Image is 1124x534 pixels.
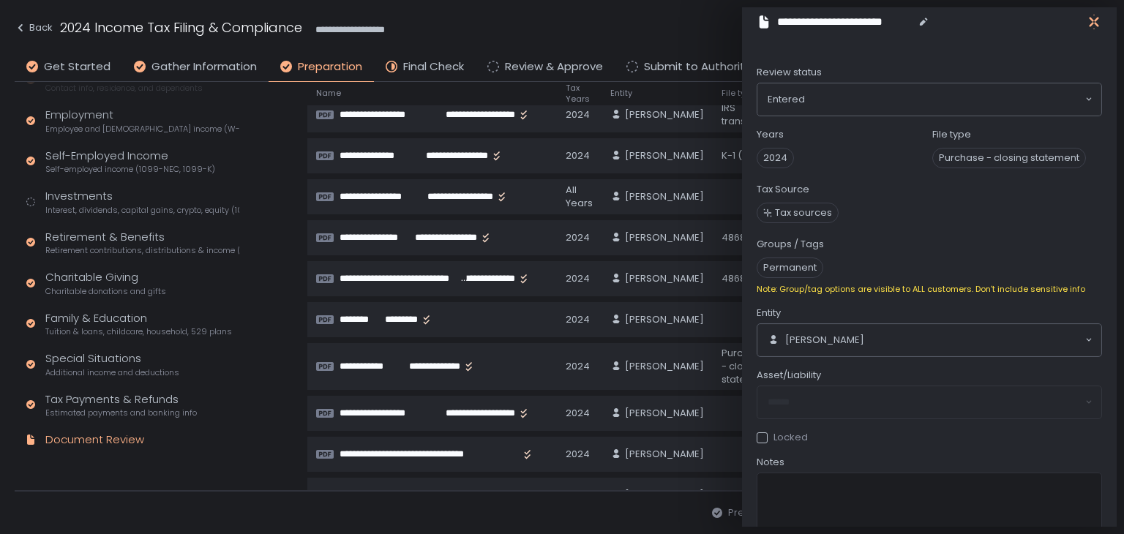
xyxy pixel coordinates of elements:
[45,286,166,297] span: Charitable donations and gifts
[566,83,593,105] span: Tax Years
[45,269,166,297] div: Charitable Giving
[45,245,239,256] span: Retirement contributions, distributions & income (1099-R, 5498)
[625,489,704,502] span: [PERSON_NAME]
[932,148,1086,168] span: Purchase - closing statement
[757,307,781,320] span: Entity
[805,92,1084,107] input: Search for option
[757,456,784,469] span: Notes
[625,313,704,326] span: [PERSON_NAME]
[625,231,704,244] span: [PERSON_NAME]
[45,432,144,448] div: Document Review
[644,59,760,75] span: Submit to Authorities
[45,164,215,175] span: Self-employed income (1099-NEC, 1099-K)
[775,206,832,219] span: Tax sources
[45,83,203,94] span: Contact info, residence, and dependents
[45,350,179,378] div: Special Situations
[45,367,179,378] span: Additional income and deductions
[45,124,239,135] span: Employee and [DEMOGRAPHIC_DATA] income (W-2s)
[864,333,1084,347] input: Search for option
[403,59,464,75] span: Final Check
[728,506,937,519] span: Preparation has been completed on [DATE]
[757,324,1101,356] div: Search for option
[757,369,821,382] span: Asset/Liability
[45,391,197,419] div: Tax Payments & Refunds
[757,83,1101,116] div: Search for option
[45,205,239,216] span: Interest, dividends, capital gains, crypto, equity (1099s, K-1s)
[722,88,755,99] span: File type
[298,59,362,75] span: Preparation
[45,229,239,257] div: Retirement & Benefits
[45,107,239,135] div: Employment
[757,257,823,278] span: Permanent
[45,407,197,418] span: Estimated payments and banking info
[45,310,232,338] div: Family & Education
[757,183,809,196] label: Tax Source
[316,88,341,99] span: Name
[60,18,302,37] h1: 2024 Income Tax Filing & Compliance
[757,128,784,141] label: Years
[625,360,704,373] span: [PERSON_NAME]
[610,88,632,99] span: Entity
[757,66,822,79] span: Review status
[932,128,971,141] label: File type
[44,59,110,75] span: Get Started
[625,272,704,285] span: [PERSON_NAME]
[45,326,232,337] span: Tuition & loans, childcare, household, 529 plans
[15,19,53,37] div: Back
[625,149,704,162] span: [PERSON_NAME]
[757,238,824,251] label: Groups / Tags
[625,190,704,203] span: [PERSON_NAME]
[625,448,704,461] span: [PERSON_NAME]
[505,59,603,75] span: Review & Approve
[625,407,704,420] span: [PERSON_NAME]
[785,334,864,347] span: [PERSON_NAME]
[15,18,53,42] button: Back
[151,59,257,75] span: Gather Information
[768,92,805,107] span: Entered
[45,148,215,176] div: Self-Employed Income
[757,148,794,168] span: 2024
[757,284,1102,295] div: Note: Group/tag options are visible to ALL customers. Don't include sensitive info
[625,108,704,121] span: [PERSON_NAME]
[45,188,239,216] div: Investments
